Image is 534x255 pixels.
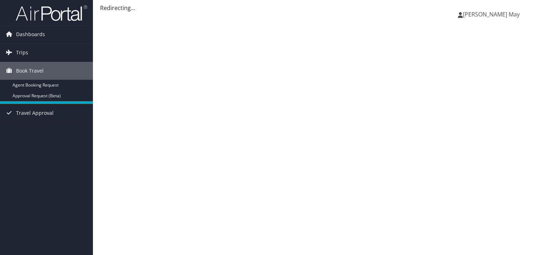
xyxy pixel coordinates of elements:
span: Dashboards [16,25,45,43]
span: Book Travel [16,62,44,80]
span: Travel Approval [16,104,54,122]
span: Trips [16,44,28,62]
a: [PERSON_NAME] May [458,4,527,25]
img: airportal-logo.png [16,5,87,21]
div: Redirecting... [100,4,527,12]
span: [PERSON_NAME] May [463,10,520,18]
